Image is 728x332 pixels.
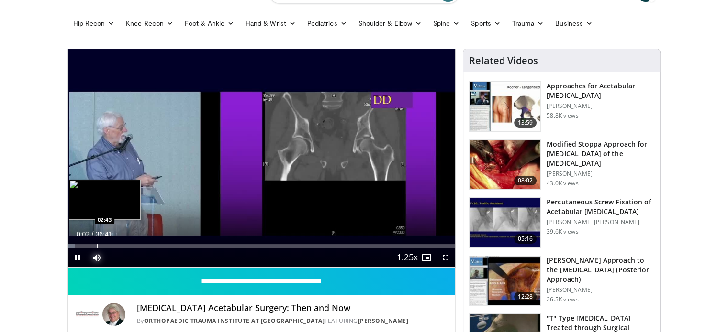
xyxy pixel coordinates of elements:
[469,81,654,132] a: 13:59 Approaches for Acetabular [MEDICAL_DATA] [PERSON_NAME] 58.8K views
[470,198,540,247] img: 134112_0000_1.png.150x105_q85_crop-smart_upscale.jpg
[137,317,448,325] div: By FEATURING
[469,197,654,248] a: 05:16 Percutaneous Screw Fixation of Acetabular [MEDICAL_DATA] [PERSON_NAME] [PERSON_NAME] 39.6K ...
[470,140,540,190] img: f3295678-8bed-4037-ac70-87846832ee0b.150x105_q85_crop-smart_upscale.jpg
[469,55,538,66] h4: Related Videos
[417,248,436,267] button: Enable picture-in-picture mode
[547,228,578,236] p: 39.6K views
[547,139,654,168] h3: Modified Stoppa Approach for [MEDICAL_DATA] of the [MEDICAL_DATA]
[67,14,121,33] a: Hip Recon
[547,170,654,178] p: [PERSON_NAME]
[514,176,537,185] span: 08:02
[547,102,654,110] p: [PERSON_NAME]
[137,303,448,313] h4: [MEDICAL_DATA] Acetabular Surgery: Then and Now
[549,14,598,33] a: Business
[470,256,540,306] img: a7802dcb-a1f5-4745-8906-e9ce72290926.150x105_q85_crop-smart_upscale.jpg
[547,112,578,119] p: 58.8K views
[547,286,654,294] p: [PERSON_NAME]
[469,256,654,306] a: 12:28 [PERSON_NAME] Approach to the [MEDICAL_DATA] (Posterior Approach) [PERSON_NAME] 26.5K views
[95,230,112,238] span: 36:41
[68,248,87,267] button: Pause
[69,180,141,220] img: image.jpeg
[547,180,578,187] p: 43.0K views
[179,14,240,33] a: Foot & Ankle
[436,248,455,267] button: Fullscreen
[547,296,578,303] p: 26.5K views
[240,14,302,33] a: Hand & Wrist
[68,49,456,268] video-js: Video Player
[465,14,506,33] a: Sports
[470,82,540,131] img: 289877_0000_1.png.150x105_q85_crop-smart_upscale.jpg
[547,81,654,100] h3: Approaches for Acetabular [MEDICAL_DATA]
[76,303,99,326] img: Orthopaedic Trauma Institute at UCSF
[514,292,537,301] span: 12:28
[547,218,654,226] p: [PERSON_NAME] [PERSON_NAME]
[514,234,537,244] span: 05:16
[514,118,537,128] span: 13:59
[427,14,465,33] a: Spine
[144,317,325,325] a: Orthopaedic Trauma Institute at [GEOGRAPHIC_DATA]
[87,248,106,267] button: Mute
[120,14,179,33] a: Knee Recon
[547,256,654,284] h3: [PERSON_NAME] Approach to the [MEDICAL_DATA] (Posterior Approach)
[358,317,409,325] a: [PERSON_NAME]
[353,14,427,33] a: Shoulder & Elbow
[398,248,417,267] button: Playback Rate
[77,230,90,238] span: 0:02
[506,14,550,33] a: Trauma
[92,230,94,238] span: /
[547,197,654,216] h3: Percutaneous Screw Fixation of Acetabular [MEDICAL_DATA]
[469,139,654,190] a: 08:02 Modified Stoppa Approach for [MEDICAL_DATA] of the [MEDICAL_DATA] [PERSON_NAME] 43.0K views
[68,244,456,248] div: Progress Bar
[302,14,353,33] a: Pediatrics
[102,303,125,326] img: Avatar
